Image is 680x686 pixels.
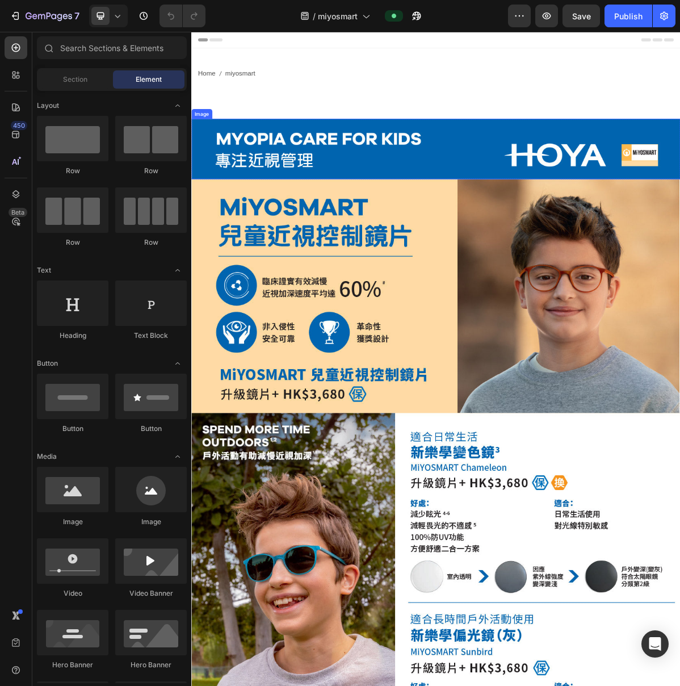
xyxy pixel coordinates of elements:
button: Publish [605,5,652,27]
div: Text Block [115,331,187,341]
div: 450 [11,121,27,130]
div: Heading [37,331,108,341]
span: Toggle open [169,354,187,373]
span: Element [136,74,162,85]
span: Button [37,358,58,369]
span: Toggle open [169,97,187,115]
div: Row [37,166,108,176]
span: Media [37,451,57,462]
span: Section [63,74,87,85]
span: / [313,10,316,22]
span: miyosmart [47,51,89,67]
div: Button [37,424,108,434]
span: Toggle open [169,447,187,466]
div: Publish [614,10,643,22]
iframe: Design area [191,32,680,686]
div: Row [115,166,187,176]
div: Row [115,237,187,248]
div: Hero Banner [37,660,108,670]
span: Home [9,51,33,67]
span: miyosmart [318,10,358,22]
div: Video Banner [115,588,187,599]
div: Open Intercom Messenger [641,630,669,658]
span: Layout [37,101,59,111]
div: Image [2,110,27,120]
button: 7 [5,5,85,27]
button: Save [563,5,600,27]
div: Image [115,517,187,527]
div: Button [115,424,187,434]
nav: breadcrumb [9,51,672,67]
div: Row [37,237,108,248]
span: Toggle open [169,261,187,279]
div: Video [37,588,108,599]
div: Undo/Redo [159,5,205,27]
img: gempages_515660372875674871-5d79e055-3dd0-4065-8f50-834dcf57f8bd.jpg [371,206,680,532]
input: Search Sections & Elements [37,36,187,59]
div: Hero Banner [115,660,187,670]
div: Image [37,517,108,527]
p: 7 [74,9,79,23]
span: Text [37,265,51,275]
span: Save [572,11,591,21]
div: Beta [9,208,27,217]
